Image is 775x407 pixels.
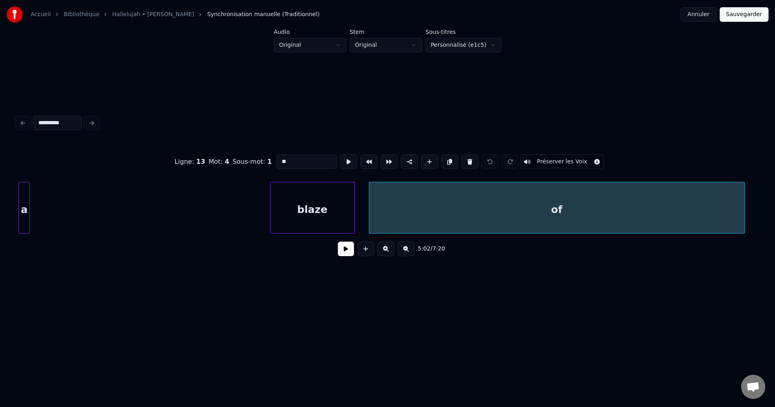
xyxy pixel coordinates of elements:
span: Synchronisation manuelle (Traditionnel) [207,10,320,19]
button: Sauvegarder [720,7,769,22]
span: 5:02 [418,245,430,253]
span: 7:20 [432,245,445,253]
nav: breadcrumb [31,10,320,19]
div: Sous-mot : [232,157,272,167]
div: Ligne : [174,157,205,167]
div: / [418,245,437,253]
label: Sous-titres [425,29,501,35]
a: Bibliothèque [64,10,99,19]
img: youka [6,6,23,23]
div: Ouvrir le chat [741,375,765,399]
button: Annuler [681,7,716,22]
a: Accueil [31,10,51,19]
label: Stem [350,29,422,35]
span: 4 [225,158,229,165]
div: Mot : [208,157,229,167]
span: 1 [267,158,272,165]
span: 13 [196,158,205,165]
label: Audio [274,29,346,35]
button: Toggle [520,154,604,169]
a: Hallelujah • [PERSON_NAME] [112,10,194,19]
